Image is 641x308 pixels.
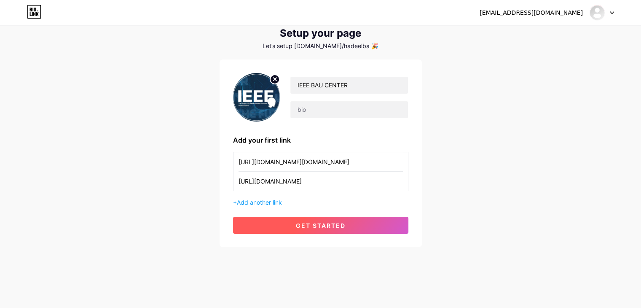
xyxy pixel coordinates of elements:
div: Let’s setup [DOMAIN_NAME]/hadeelba 🎉 [220,43,422,49]
img: profile pic [233,73,280,122]
div: [EMAIL_ADDRESS][DOMAIN_NAME] [480,8,583,17]
button: get started [233,217,408,234]
input: Your name [290,77,408,94]
div: + [233,198,408,207]
div: Add your first link [233,135,408,145]
div: Setup your page [220,27,422,39]
input: Link name (My Instagram) [239,152,403,171]
input: URL (https://instagram.com/yourname) [239,172,403,191]
span: Add another link [237,199,282,206]
span: get started [296,222,346,229]
input: bio [290,101,408,118]
img: Hadeel Bakheet [589,5,605,21]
